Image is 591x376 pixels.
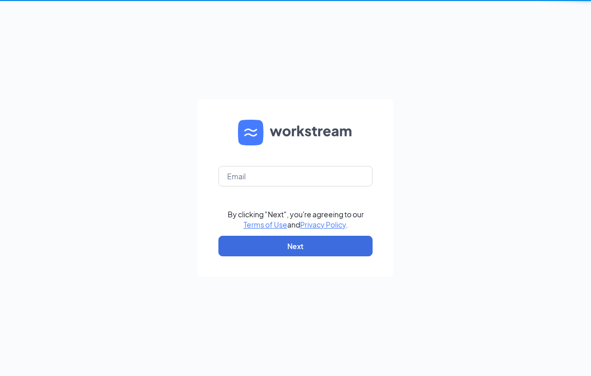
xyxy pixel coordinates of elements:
[228,209,364,230] div: By clicking "Next", you're agreeing to our and .
[238,120,353,145] img: WS logo and Workstream text
[244,220,287,229] a: Terms of Use
[300,220,346,229] a: Privacy Policy
[218,166,373,186] input: Email
[218,236,373,256] button: Next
